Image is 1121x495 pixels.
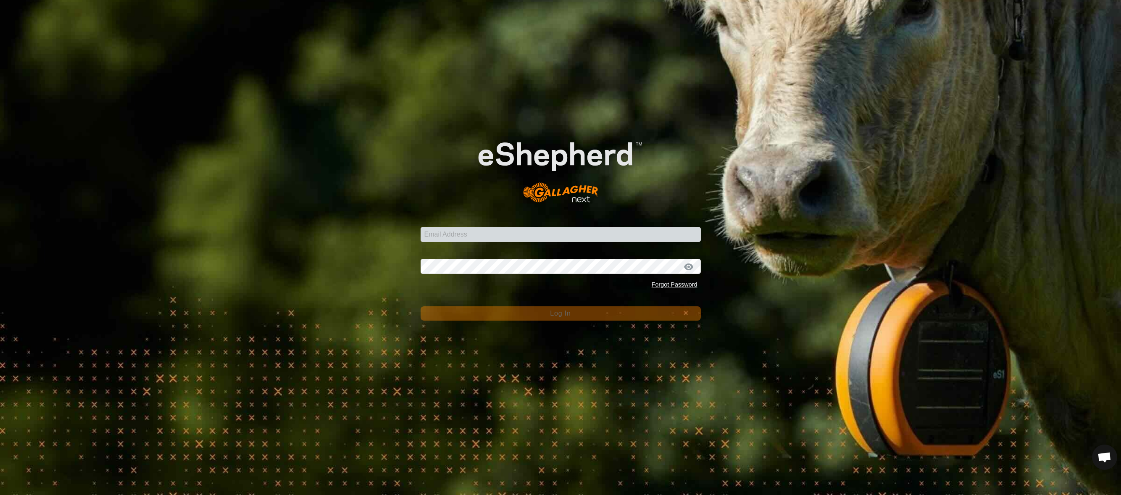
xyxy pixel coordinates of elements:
input: Email Address [421,227,701,242]
img: E-shepherd Logo [448,118,673,214]
button: Log In [421,306,701,321]
span: Log In [550,310,571,317]
a: Forgot Password [652,281,697,288]
div: Open chat [1092,445,1117,470]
